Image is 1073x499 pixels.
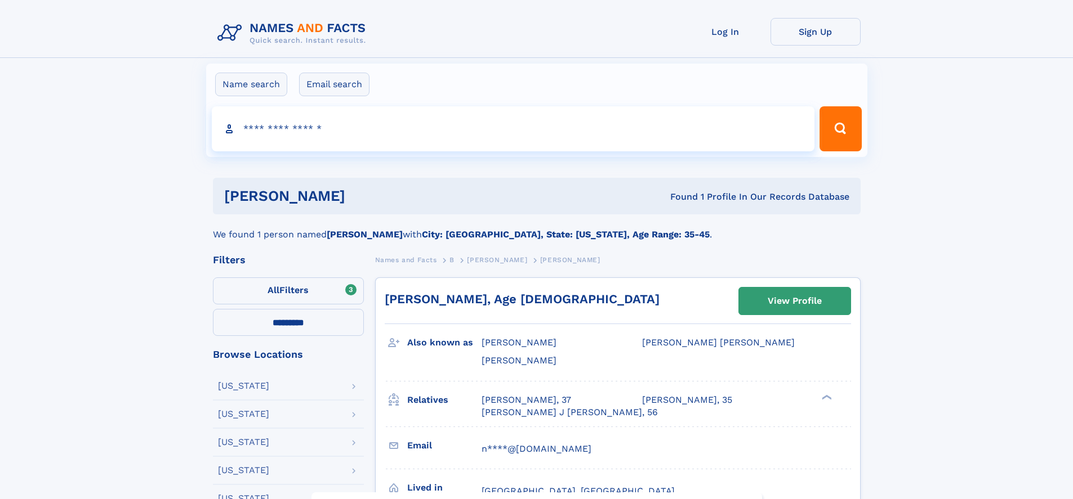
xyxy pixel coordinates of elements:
span: [PERSON_NAME] [540,256,600,264]
div: Found 1 Profile In Our Records Database [507,191,849,203]
div: ❯ [819,393,832,401]
button: Search Button [820,106,861,151]
b: City: [GEOGRAPHIC_DATA], State: [US_STATE], Age Range: 35-45 [422,229,710,240]
h1: [PERSON_NAME] [224,189,508,203]
div: [US_STATE] [218,438,269,447]
span: All [268,285,279,295]
div: [US_STATE] [218,381,269,390]
h3: Lived in [407,478,482,497]
img: Logo Names and Facts [213,18,375,48]
a: Sign Up [771,18,861,46]
div: [US_STATE] [218,466,269,475]
a: View Profile [739,287,851,314]
label: Filters [213,277,364,304]
a: [PERSON_NAME] J [PERSON_NAME], 56 [482,406,658,419]
a: B [449,253,455,267]
span: [PERSON_NAME] [482,355,556,366]
a: [PERSON_NAME], 35 [642,394,732,406]
a: [PERSON_NAME] [467,253,527,267]
span: [PERSON_NAME] [467,256,527,264]
input: search input [212,106,815,151]
label: Email search [299,73,369,96]
a: [PERSON_NAME], Age [DEMOGRAPHIC_DATA] [385,292,660,306]
span: [PERSON_NAME] [482,337,556,348]
div: Browse Locations [213,349,364,359]
h3: Relatives [407,390,482,410]
a: [PERSON_NAME], 37 [482,394,571,406]
label: Name search [215,73,287,96]
a: Log In [680,18,771,46]
div: View Profile [768,288,822,314]
span: B [449,256,455,264]
span: [PERSON_NAME] [PERSON_NAME] [642,337,795,348]
h3: Email [407,436,482,455]
div: We found 1 person named with . [213,214,861,241]
h3: Also known as [407,333,482,352]
a: Names and Facts [375,253,437,267]
div: Filters [213,255,364,265]
b: [PERSON_NAME] [327,229,403,240]
span: [GEOGRAPHIC_DATA], [GEOGRAPHIC_DATA] [482,485,675,496]
div: [US_STATE] [218,410,269,419]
